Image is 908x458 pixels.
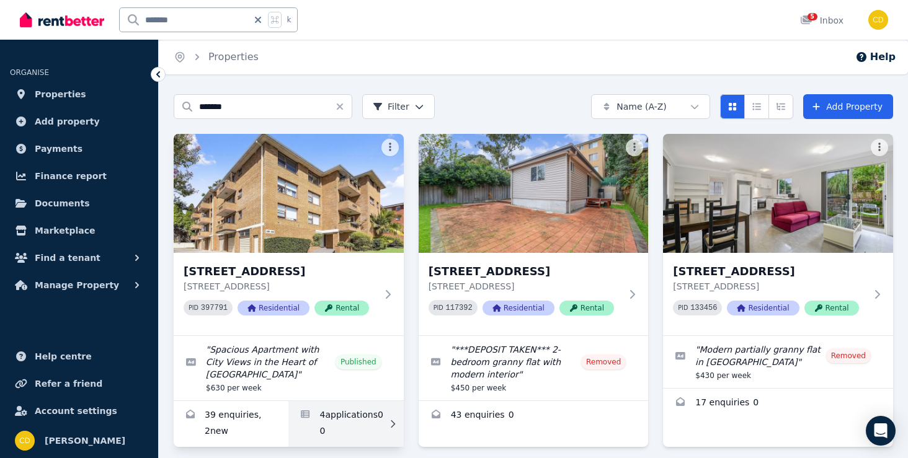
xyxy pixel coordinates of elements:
[10,109,148,134] a: Add property
[35,349,92,364] span: Help centre
[184,280,376,293] p: [STREET_ADDRESS]
[335,94,352,119] button: Clear search
[419,134,649,253] img: 30B Wolli Creek Road, Banksia
[871,139,888,156] button: More options
[174,134,404,253] img: 1/10 Banksia Rd, Caringbah
[15,431,35,451] img: Chris Dimitropoulos
[559,301,614,315] span: Rental
[10,164,148,188] a: Finance report
[663,336,893,388] a: Edit listing: Modern partially granny flat in Banksia
[616,100,667,113] span: Name (A-Z)
[208,51,259,63] a: Properties
[373,100,409,113] span: Filter
[362,94,435,119] button: Filter
[10,399,148,423] a: Account settings
[419,134,649,335] a: 30B Wolli Creek Road, Banksia[STREET_ADDRESS][STREET_ADDRESS]PID 117392ResidentialRental
[434,304,443,311] small: PID
[10,273,148,297] button: Manage Property
[808,13,817,20] span: 5
[429,263,621,280] h3: [STREET_ADDRESS]
[720,94,793,119] div: View options
[866,416,896,446] div: Open Intercom Messenger
[35,223,95,238] span: Marketplace
[663,134,893,253] img: 30B Wolli Creek Road, Banksia
[10,82,148,107] a: Properties
[626,139,643,156] button: More options
[673,280,866,293] p: [STREET_ADDRESS]
[419,401,649,431] a: Enquiries for 30B Wolli Creek Road, Banksia
[20,11,104,29] img: RentBetter
[201,304,228,312] code: 397791
[663,389,893,418] a: Enquiries for 30B Wolli Creek Road, Banksia
[663,134,893,335] a: 30B Wolli Creek Road, Banksia[STREET_ADDRESS][STREET_ADDRESS]PID 133456ResidentialRental
[419,336,649,400] a: Edit listing: ***DEPOSIT TAKEN*** 2-bedroom granny flat with modern interior
[35,169,107,183] span: Finance report
[174,336,404,400] a: Edit listing: Spacious Apartment with City Views in the Heart of Caringbah
[159,40,274,74] nav: Breadcrumb
[287,15,291,25] span: k
[35,403,117,418] span: Account settings
[174,401,288,447] a: Enquiries for 1/10 Banksia Rd, Caringbah
[744,94,769,119] button: Compact list view
[314,301,369,315] span: Rental
[804,301,859,315] span: Rental
[800,14,843,27] div: Inbox
[10,245,148,270] button: Find a tenant
[35,250,100,265] span: Find a tenant
[35,141,82,156] span: Payments
[10,218,148,243] a: Marketplace
[35,114,100,129] span: Add property
[45,433,125,448] span: [PERSON_NAME]
[720,94,745,119] button: Card view
[803,94,893,119] a: Add Property
[429,280,621,293] p: [STREET_ADDRESS]
[238,301,309,315] span: Residential
[10,371,148,396] a: Refer a friend
[483,301,554,315] span: Residential
[690,304,717,312] code: 133456
[35,196,90,211] span: Documents
[288,401,403,447] a: Applications for 1/10 Banksia Rd, Caringbah
[35,87,86,102] span: Properties
[10,344,148,369] a: Help centre
[10,136,148,161] a: Payments
[174,134,404,335] a: 1/10 Banksia Rd, Caringbah[STREET_ADDRESS][STREET_ADDRESS]PID 397791ResidentialRental
[10,68,49,77] span: ORGANISE
[727,301,799,315] span: Residential
[768,94,793,119] button: Expanded list view
[189,304,198,311] small: PID
[673,263,866,280] h3: [STREET_ADDRESS]
[446,304,473,312] code: 117392
[855,50,896,64] button: Help
[35,376,102,391] span: Refer a friend
[184,263,376,280] h3: [STREET_ADDRESS]
[10,191,148,216] a: Documents
[35,278,119,293] span: Manage Property
[678,304,688,311] small: PID
[381,139,399,156] button: More options
[591,94,710,119] button: Name (A-Z)
[868,10,888,30] img: Chris Dimitropoulos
